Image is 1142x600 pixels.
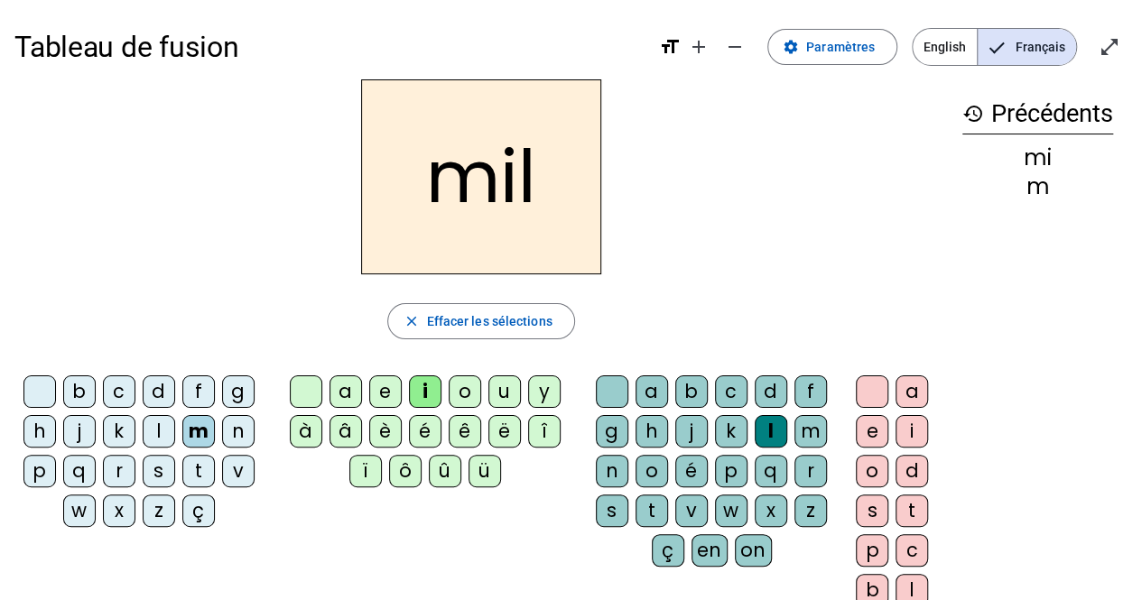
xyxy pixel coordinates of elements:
[23,455,56,487] div: p
[978,29,1076,65] span: Français
[896,494,928,527] div: t
[912,28,1077,66] mat-button-toggle-group: Language selection
[143,494,175,527] div: z
[636,415,668,448] div: h
[426,310,552,332] span: Effacer les sélections
[528,375,561,408] div: y
[387,303,574,339] button: Effacer les sélections
[103,415,135,448] div: k
[675,415,708,448] div: j
[488,415,521,448] div: ë
[755,455,787,487] div: q
[63,415,96,448] div: j
[962,94,1113,134] h3: Précédents
[783,39,799,55] mat-icon: settings
[724,36,746,58] mat-icon: remove
[143,375,175,408] div: d
[794,415,827,448] div: m
[63,494,96,527] div: w
[222,455,255,487] div: v
[767,29,897,65] button: Paramètres
[735,534,772,567] div: on
[182,415,215,448] div: m
[103,455,135,487] div: r
[659,36,681,58] mat-icon: format_size
[715,455,747,487] div: p
[596,415,628,448] div: g
[63,375,96,408] div: b
[369,375,402,408] div: e
[692,534,728,567] div: en
[856,415,888,448] div: e
[182,375,215,408] div: f
[596,455,628,487] div: n
[469,455,501,487] div: ü
[962,103,984,125] mat-icon: history
[1091,29,1128,65] button: Entrer en plein écran
[103,494,135,527] div: x
[1099,36,1120,58] mat-icon: open_in_full
[715,375,747,408] div: c
[856,534,888,567] div: p
[636,375,668,408] div: a
[755,375,787,408] div: d
[636,494,668,527] div: t
[715,494,747,527] div: w
[913,29,977,65] span: English
[962,176,1113,198] div: m
[349,455,382,487] div: ï
[361,79,601,274] h2: mil
[449,415,481,448] div: ê
[389,455,422,487] div: ô
[403,313,419,329] mat-icon: close
[675,494,708,527] div: v
[409,415,441,448] div: é
[222,375,255,408] div: g
[856,455,888,487] div: o
[143,415,175,448] div: l
[636,455,668,487] div: o
[182,494,215,527] div: ç
[222,415,255,448] div: n
[717,29,753,65] button: Diminuer la taille de la police
[290,415,322,448] div: à
[369,415,402,448] div: è
[596,494,628,527] div: s
[681,29,717,65] button: Augmenter la taille de la police
[409,375,441,408] div: i
[896,534,928,567] div: c
[528,415,561,448] div: î
[856,494,888,527] div: s
[429,455,461,487] div: û
[794,494,827,527] div: z
[488,375,521,408] div: u
[688,36,710,58] mat-icon: add
[330,375,362,408] div: a
[794,455,827,487] div: r
[675,375,708,408] div: b
[330,415,362,448] div: â
[449,375,481,408] div: o
[715,415,747,448] div: k
[103,375,135,408] div: c
[896,455,928,487] div: d
[23,415,56,448] div: h
[182,455,215,487] div: t
[675,455,708,487] div: é
[962,147,1113,169] div: mi
[652,534,684,567] div: ç
[896,415,928,448] div: i
[896,375,928,408] div: a
[755,415,787,448] div: l
[806,36,875,58] span: Paramètres
[14,18,645,76] h1: Tableau de fusion
[143,455,175,487] div: s
[755,494,787,527] div: x
[63,455,96,487] div: q
[794,375,827,408] div: f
